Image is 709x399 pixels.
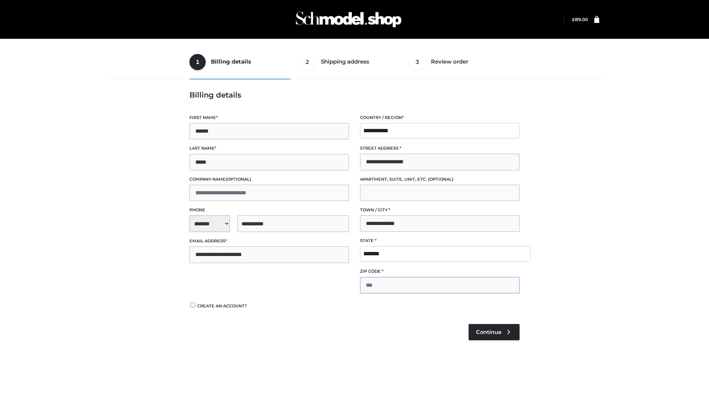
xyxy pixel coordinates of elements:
label: State [360,237,520,244]
a: Continue [469,324,520,340]
img: Schmodel Admin 964 [293,5,404,34]
span: (optional) [226,177,251,182]
input: Create an account? [189,303,196,307]
span: £ [572,17,575,22]
a: £89.00 [572,17,588,22]
span: (optional) [428,177,453,182]
label: Town / City [360,207,520,214]
label: Email address [189,238,349,245]
h3: Billing details [189,91,520,99]
label: ZIP Code [360,268,520,275]
label: Phone [189,207,349,214]
label: First name [189,114,349,121]
label: Last name [189,145,349,152]
label: Country / Region [360,114,520,121]
bdi: 89.00 [572,17,588,22]
label: Street address [360,145,520,152]
span: Continue [476,329,501,335]
span: Create an account? [197,303,247,308]
label: Company name [189,176,349,183]
label: Apartment, suite, unit, etc. [360,176,520,183]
